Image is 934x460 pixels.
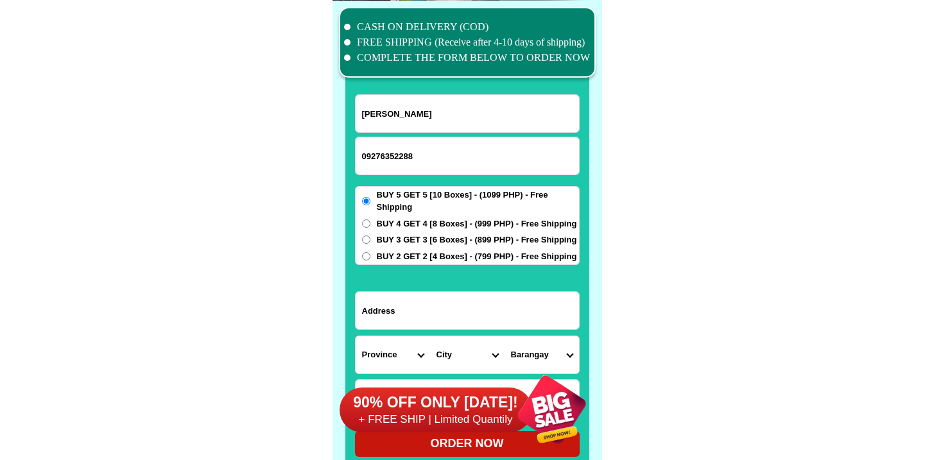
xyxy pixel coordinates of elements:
[362,197,370,205] input: BUY 5 GET 5 [10 Boxes] - (1099 PHP) - Free Shipping
[356,292,579,329] input: Input address
[344,19,591,35] li: CASH ON DELIVERY (COD)
[356,137,579,175] input: Input phone_number
[377,217,577,230] span: BUY 4 GET 4 [8 Boxes] - (999 PHP) - Free Shipping
[430,336,505,373] select: Select district
[362,219,370,228] input: BUY 4 GET 4 [8 Boxes] - (999 PHP) - Free Shipping
[356,336,430,373] select: Select province
[377,234,577,246] span: BUY 3 GET 3 [6 Boxes] - (899 PHP) - Free Shipping
[344,35,591,50] li: FREE SHIPPING (Receive after 4-10 days of shipping)
[344,50,591,65] li: COMPLETE THE FORM BELOW TO ORDER NOW
[362,252,370,260] input: BUY 2 GET 2 [4 Boxes] - (799 PHP) - Free Shipping
[362,235,370,244] input: BUY 3 GET 3 [6 Boxes] - (899 PHP) - Free Shipping
[340,413,532,427] h6: + FREE SHIP | Limited Quantily
[505,336,579,373] select: Select commune
[356,95,579,132] input: Input full_name
[377,250,577,263] span: BUY 2 GET 2 [4 Boxes] - (799 PHP) - Free Shipping
[377,189,579,214] span: BUY 5 GET 5 [10 Boxes] - (1099 PHP) - Free Shipping
[340,393,532,413] h6: 90% OFF ONLY [DATE]!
